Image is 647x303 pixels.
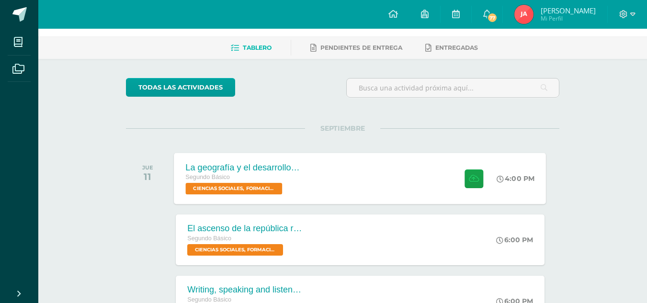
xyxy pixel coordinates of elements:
div: El ascenso de la república romana [187,224,302,234]
span: CIENCIAS SOCIALES, FORMACIÓN CIUDADANA E INTERCULTURALIDAD 'Sección C' [186,183,283,194]
span: Tablero [243,44,272,51]
div: 4:00 PM [497,174,535,183]
span: Segundo Básico [187,296,231,303]
span: Segundo Básico [186,174,230,180]
span: Segundo Básico [187,235,231,242]
div: Writing, speaking and listening. [187,285,302,295]
span: Mi Perfil [541,14,596,22]
a: Tablero [231,40,272,56]
span: 77 [487,12,498,23]
span: SEPTIEMBRE [305,124,380,133]
span: Pendientes de entrega [320,44,402,51]
div: 11 [142,171,153,182]
a: Entregadas [425,40,478,56]
span: Entregadas [435,44,478,51]
div: 6:00 PM [496,236,533,244]
div: JUE [142,164,153,171]
input: Busca una actividad próxima aquí... [347,79,559,97]
a: Pendientes de entrega [310,40,402,56]
div: La geografía y el desarrollo inicial de [GEOGRAPHIC_DATA] [186,162,302,172]
a: todas las Actividades [126,78,235,97]
span: [PERSON_NAME] [541,6,596,15]
img: c80810f3637a863a7eb56be8b3bde48a.png [514,5,533,24]
span: CIENCIAS SOCIALES, FORMACIÓN CIUDADANA E INTERCULTURALIDAD 'Sección C' [187,244,283,256]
